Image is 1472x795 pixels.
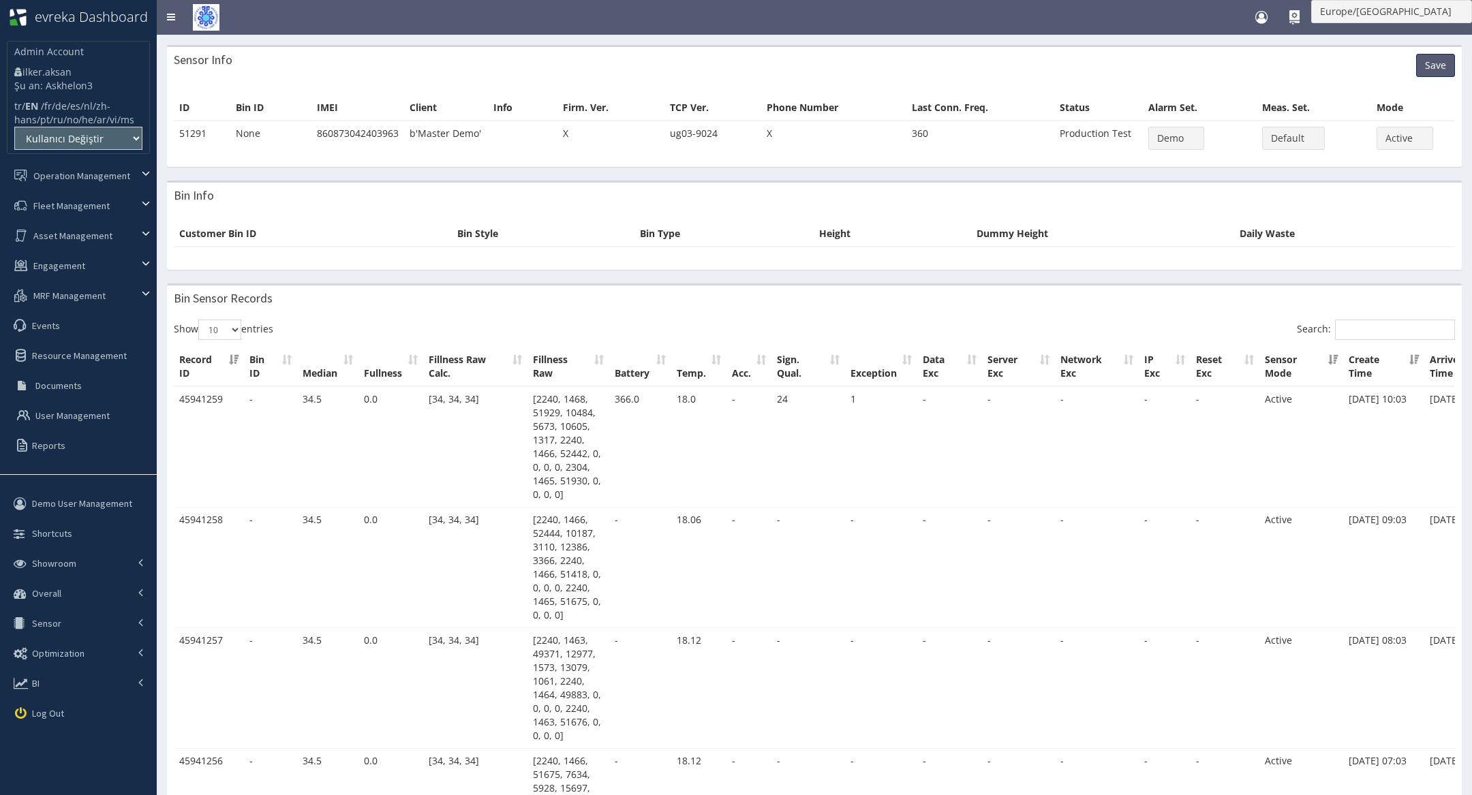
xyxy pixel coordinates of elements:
td: - [917,387,982,508]
td: - [982,628,1055,749]
img: evreka_logo_1_HoezNYK_wy30KrO.png [9,8,27,27]
button: Save [1416,54,1455,77]
th: Firm. Ver. [557,95,664,121]
td: - [1139,628,1191,749]
td: 18.12 [671,628,726,749]
th: Dummy Height [971,221,1234,247]
span: Documents [35,379,82,392]
span: Demo User Management [32,497,132,510]
input: Search: [1335,319,1455,340]
td: - [1055,387,1139,508]
td: - [917,628,982,749]
a: Documents [3,371,157,401]
td: [DATE] 10:03 [1343,387,1424,508]
td: 18.06 [671,508,726,628]
th: Create Time: activate to sort column ascending [1343,347,1424,386]
td: [34, 34, 34] [423,628,527,749]
label: Search: [1297,319,1455,340]
th: ID [174,95,230,121]
a: User Management [3,401,157,431]
th: Battery: activate to sort column ascending [609,347,671,386]
td: 34.5 [297,628,358,749]
th: Bin ID [230,95,311,121]
td: 51291 [174,121,230,155]
td: - [609,508,671,628]
td: 45941259 [174,387,244,508]
th: Bin ID: activate to sort column ascending [244,347,297,386]
td: [DATE] 08:03 [1343,628,1424,749]
th: Sign. Qual.: activate to sort column ascending [771,347,845,386]
h3: Bin Info [174,189,214,202]
a: fr [44,99,52,112]
td: - [1139,387,1191,508]
td: 360 [906,121,1055,155]
th: Height [814,221,971,247]
th: Client [404,95,488,121]
td: - [917,508,982,628]
th: Meas. Set. [1257,95,1371,121]
td: 24 [771,387,845,508]
a: he [82,113,93,126]
a: ru [53,113,63,126]
button: Default [1262,127,1325,150]
a: de [55,99,67,112]
span: Optimization [32,647,85,659]
a: pt [40,113,50,126]
b: EN [25,99,38,112]
th: Daily Waste [1234,221,1455,247]
td: - [244,387,297,508]
td: - [1191,508,1259,628]
td: - [1191,387,1259,508]
th: Network Exc: activate to sort column ascending [1055,347,1139,386]
h3: Sensor Info [174,54,232,66]
span: Showroom [32,557,76,570]
td: - [726,508,771,628]
th: TCP Ver. [664,95,761,121]
th: Acc.: activate to sort column ascending [726,347,771,386]
label: Show entries [174,319,273,340]
select: Showentries [198,319,241,340]
th: Record ID: activate to sort column ascending [174,347,244,386]
span: Demo [1157,131,1186,145]
a: zh-hans [14,99,110,126]
th: Fillness Raw: activate to sort column ascending [527,347,609,386]
td: [2240, 1463, 49371, 12977, 1573, 13079, 1061, 2240, 1464, 49883, 0, 0, 0, 0, 2240, 1463, 51676, 0... [527,628,609,749]
th: IMEI [311,95,404,121]
td: [2240, 1468, 51929, 10484, 5673, 10605, 1317, 2240, 1466, 52442, 0, 0, 0, 0, 2304, 1465, 51930, 0... [527,387,609,508]
th: Exception: activate to sort column ascending [845,347,917,386]
th: Sensor Mode: activate to sort column ascending [1259,347,1343,386]
td: Active [1259,508,1343,628]
a: ar [97,113,106,126]
th: Alarm Set. [1143,95,1257,121]
th: Mode [1371,95,1455,121]
td: [2240, 1466, 52444, 10187, 3110, 12386, 3366, 2240, 1466, 51418, 0, 0, 0, 0, 2240, 1465, 51675, 0... [527,508,609,628]
td: - [1055,508,1139,628]
td: Active [1259,628,1343,749]
th: Data Exc: activate to sort column ascending [917,347,982,386]
th: Fullness: activate to sort column ascending [358,347,423,386]
a: Reports [3,431,157,461]
td: - [726,628,771,749]
span: Overall [32,587,61,599]
span: Events [32,319,60,332]
span: Europe/[GEOGRAPHIC_DATA] [1320,5,1454,18]
td: 0.0 [358,387,423,508]
span: Resource Management [32,349,127,362]
span: Operation Management [33,170,130,182]
span: Reports [32,439,65,452]
td: 0.0 [358,628,423,749]
th: Phone Number [761,95,906,121]
td: 1 [845,387,917,508]
td: - [1139,508,1191,628]
a: no [67,113,78,126]
td: 0.0 [358,508,423,628]
th: Bin Type [634,221,814,247]
span: Active [1385,131,1415,145]
td: - [244,508,297,628]
span: Log Out [32,707,64,719]
th: Reset Exc: activate to sort column ascending [1191,347,1259,386]
td: 34.5 [297,387,358,508]
a: es [70,99,80,112]
td: None [230,121,311,155]
td: - [845,508,917,628]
